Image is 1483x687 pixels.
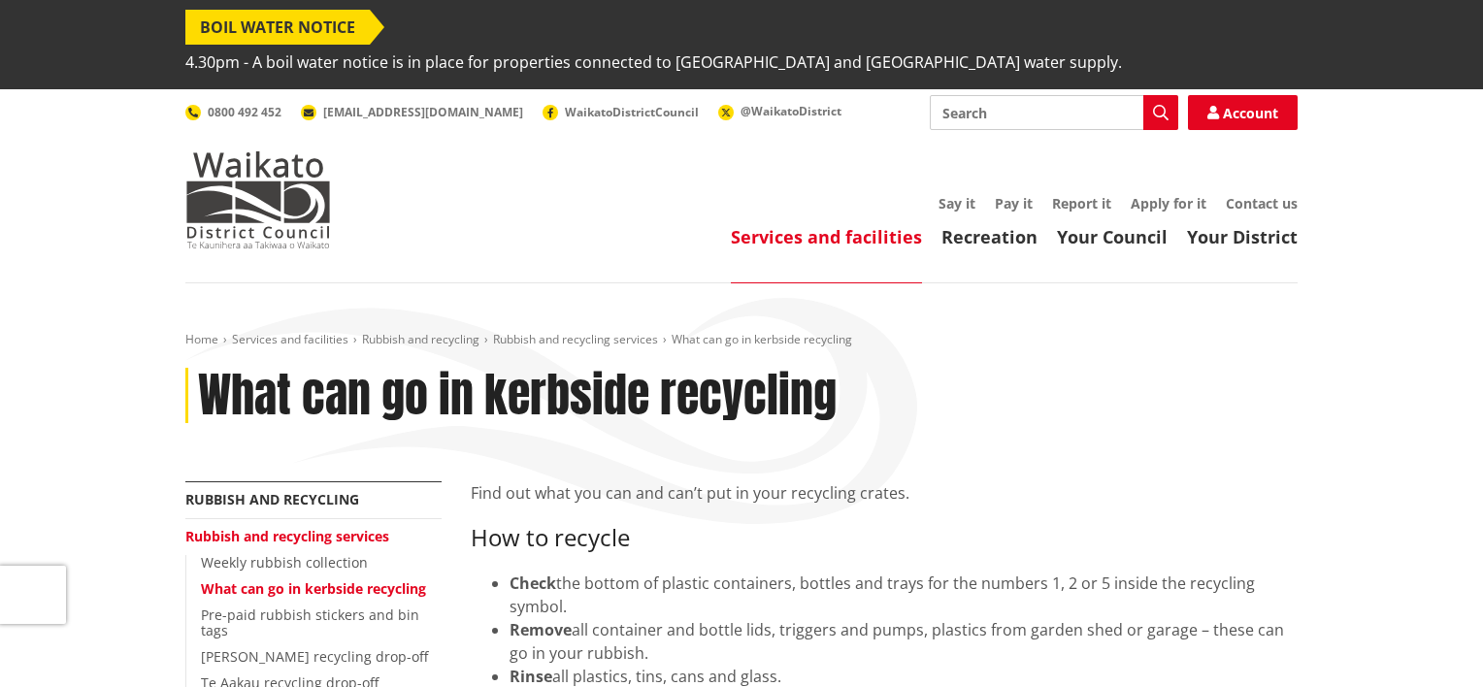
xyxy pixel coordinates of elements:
[941,225,1038,248] a: Recreation
[510,618,1298,665] div: all container and bottle lids, triggers and pumps, plastics from garden shed or garage – these ca...
[543,104,699,120] a: WaikatoDistrictCouncil
[565,104,699,120] span: WaikatoDistrictCouncil
[672,331,852,347] span: What can go in kerbside recycling
[718,103,841,119] a: @WaikatoDistrict
[185,332,1298,348] nav: breadcrumb
[201,579,426,598] a: What can go in kerbside recycling
[323,104,523,120] span: [EMAIL_ADDRESS][DOMAIN_NAME]
[731,225,922,248] a: Services and facilities
[510,666,552,687] strong: Rinse
[185,45,1122,80] span: 4.30pm - A boil water notice is in place for properties connected to [GEOGRAPHIC_DATA] and [GEOGR...
[185,527,389,545] a: Rubbish and recycling services
[510,619,572,640] strong: Remove
[208,104,281,120] span: 0800 492 452
[198,368,837,424] h1: What can go in kerbside recycling
[301,104,523,120] a: [EMAIL_ADDRESS][DOMAIN_NAME]
[185,104,281,120] a: 0800 492 452
[1188,95,1298,130] a: Account
[1131,194,1206,213] a: Apply for it
[510,572,1298,618] div: the bottom of plastic containers, bottles and trays for the numbers 1, 2 or 5 inside the recyclin...
[201,647,428,666] a: [PERSON_NAME] recycling drop-off
[1057,225,1168,248] a: Your Council
[493,331,658,347] a: Rubbish and recycling services
[930,95,1178,130] input: Search input
[1226,194,1298,213] a: Contact us
[471,481,1298,505] p: Find out what you can and can’t put in your recycling crates.
[1052,194,1111,213] a: Report it
[232,331,348,347] a: Services and facilities
[362,331,479,347] a: Rubbish and recycling
[939,194,975,213] a: Say it
[471,524,1298,552] h3: How to recycle
[510,572,556,594] strong: Check
[185,331,218,347] a: Home
[741,103,841,119] span: @WaikatoDistrict
[1187,225,1298,248] a: Your District
[185,151,331,248] img: Waikato District Council - Te Kaunihera aa Takiwaa o Waikato
[201,605,419,640] a: Pre-paid rubbish stickers and bin tags
[995,194,1033,213] a: Pay it
[201,553,368,572] a: Weekly rubbish collection
[185,10,370,45] span: BOIL WATER NOTICE
[185,490,359,508] a: Rubbish and recycling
